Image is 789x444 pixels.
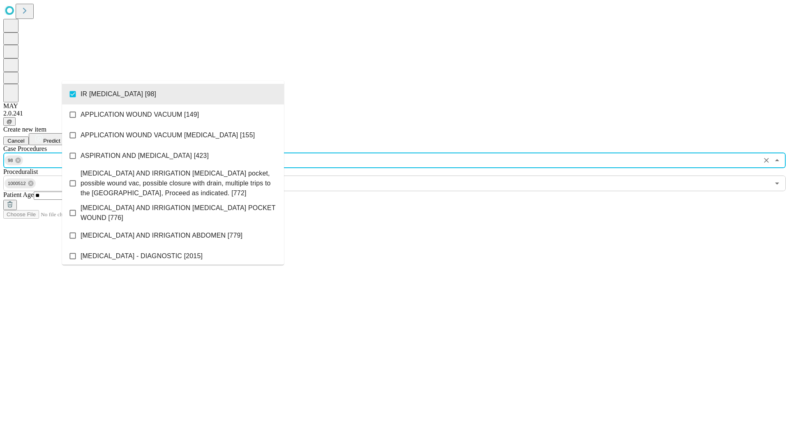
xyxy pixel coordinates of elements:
[3,136,29,145] button: Cancel
[771,178,783,189] button: Open
[771,155,783,166] button: Close
[29,133,67,145] button: Predict
[81,151,209,161] span: ASPIRATION AND [MEDICAL_DATA] [423]
[5,155,23,165] div: 98
[81,169,277,198] span: [MEDICAL_DATA] AND IRRIGATION [MEDICAL_DATA] pocket, possible wound vac, possible closure with dr...
[7,118,12,125] span: @
[5,178,36,188] div: 1000512
[3,126,46,133] span: Create new item
[3,117,16,126] button: @
[7,138,25,144] span: Cancel
[81,89,156,99] span: IR [MEDICAL_DATA] [98]
[81,251,203,261] span: [MEDICAL_DATA] - DIAGNOSTIC [2015]
[3,102,786,110] div: MAY
[761,155,772,166] button: Clear
[81,130,255,140] span: APPLICATION WOUND VACUUM [MEDICAL_DATA] [155]
[81,231,242,240] span: [MEDICAL_DATA] AND IRRIGATION ABDOMEN [779]
[3,145,47,152] span: Scheduled Procedure
[3,191,34,198] span: Patient Age
[43,138,60,144] span: Predict
[3,110,786,117] div: 2.0.241
[3,168,38,175] span: Proceduralist
[81,203,277,223] span: [MEDICAL_DATA] AND IRRIGATION [MEDICAL_DATA] POCKET WOUND [776]
[5,156,16,165] span: 98
[81,110,199,120] span: APPLICATION WOUND VACUUM [149]
[5,179,29,188] span: 1000512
